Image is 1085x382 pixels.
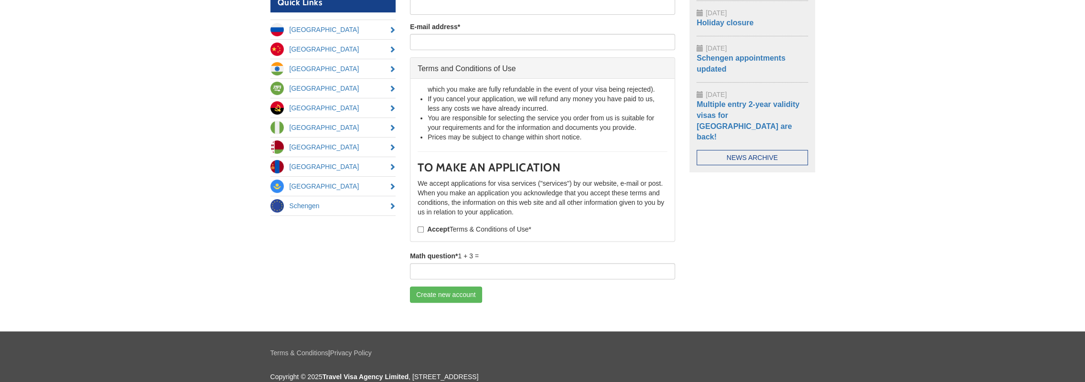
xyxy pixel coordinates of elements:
[697,54,785,73] a: Schengen appointments updated
[706,9,727,17] span: [DATE]
[418,179,667,217] p: We accept applications for visa services ("services") by our website, e-mail or post. When you ma...
[270,196,396,215] a: Schengen
[410,22,460,32] label: E-mail address
[270,177,396,196] a: [GEOGRAPHIC_DATA]
[270,118,396,137] a: [GEOGRAPHIC_DATA]
[322,373,409,381] strong: Travel Visa Agency Limited
[418,224,531,234] label: Terms & Conditions of Use
[458,23,460,31] span: This field is required.
[270,157,396,176] a: [GEOGRAPHIC_DATA]
[706,91,727,98] span: [DATE]
[270,348,815,358] p: |
[270,138,396,157] a: [GEOGRAPHIC_DATA]
[418,161,667,174] h3: TO MAKE AN APPLICATION
[270,59,396,78] a: [GEOGRAPHIC_DATA]
[418,226,424,233] input: AcceptTerms & Conditions of Use*
[428,113,667,132] li: You are responsible for selecting the service you order from us is suitable for your requirements...
[427,225,450,233] strong: Accept
[270,79,396,98] a: [GEOGRAPHIC_DATA]
[418,64,516,73] span: Terms and Conditions of Use
[270,349,328,357] a: Terms & Conditions
[270,40,396,59] a: [GEOGRAPHIC_DATA]
[697,19,753,27] a: Holiday closure
[428,94,667,113] li: If you cancel your application, we will refund any money you have paid to us, less any costs we h...
[697,100,799,141] a: Multiple entry 2-year validity visas for [GEOGRAPHIC_DATA] are back!
[410,251,675,279] div: 1 + 3 =
[528,225,531,233] span: This field is required.
[270,20,396,39] a: [GEOGRAPHIC_DATA]
[270,98,396,117] a: [GEOGRAPHIC_DATA]
[330,349,372,357] a: Privacy Policy
[410,286,482,303] button: Create new account
[455,252,458,260] span: This field is required.
[410,251,458,261] label: Math question
[697,150,808,165] a: News Archive
[428,132,667,142] li: Prices may be subject to change within short notice.
[706,44,727,52] span: [DATE]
